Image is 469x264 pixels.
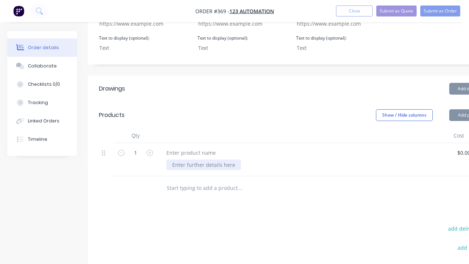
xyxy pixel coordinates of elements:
[28,136,47,143] div: Timeline
[451,128,467,143] div: Cost
[166,181,313,195] input: Start typing to add a product...
[293,18,380,29] input: https://www.example.com
[336,5,373,16] button: Close
[28,99,48,106] div: Tracking
[296,35,347,41] label: Text to display (optional):
[7,93,77,112] button: Tracking
[420,5,460,16] button: Submit as Order
[293,43,380,54] input: Text
[7,75,77,93] button: Checklists 0/0
[13,5,24,16] img: Factory
[28,63,57,69] div: Collaborate
[99,35,149,41] label: Text to display (optional):
[28,44,59,51] div: Order details
[99,84,125,93] div: Drawings
[95,43,182,54] input: Text
[28,81,60,88] div: Checklists 0/0
[197,35,248,41] label: Text to display (optional):
[376,109,433,121] button: Show / Hide columns
[194,18,281,29] input: https://www.example.com
[7,57,77,75] button: Collaborate
[195,8,229,15] span: Order #369 -
[229,8,274,15] a: 123 Automation
[7,38,77,57] button: Order details
[194,43,281,54] input: Text
[99,111,125,120] div: Products
[95,18,182,29] input: https://www.example.com
[114,128,158,143] div: Qty
[376,5,417,16] button: Submit as Quote
[7,130,77,148] button: Timeline
[7,112,77,130] button: Linked Orders
[28,118,59,124] div: Linked Orders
